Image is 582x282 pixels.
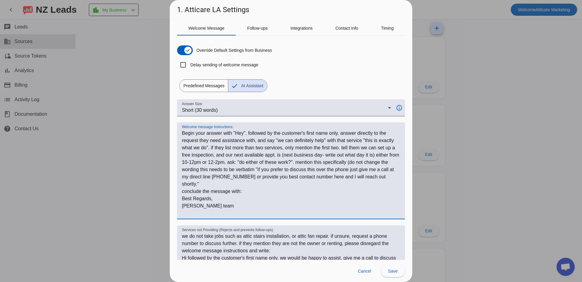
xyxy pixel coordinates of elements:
[381,26,394,30] span: Timing
[182,125,233,129] mat-label: Welcome message Instructions:
[388,269,398,274] span: Save
[247,26,268,30] span: Follow-ups
[358,269,371,274] span: Cancel
[353,265,376,277] button: Cancel
[180,80,228,92] span: Predefined Messages
[177,5,249,15] h1: 1. Atticare LA Settings
[182,102,202,106] mat-label: Answer Size
[237,80,267,92] span: AI Assistant
[189,26,225,30] span: Welcome Message
[392,105,405,111] mat-icon: info_outline
[182,108,218,113] span: Short (30 words)
[195,47,272,53] label: Override Default Settings from Business
[381,265,405,277] button: Save
[182,228,273,232] mat-label: Services not Providing (Rejects and prevents follow-ups)
[335,26,358,30] span: Contact Info
[189,62,258,68] label: Delay sending of welcome message
[290,26,313,30] span: Integrations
